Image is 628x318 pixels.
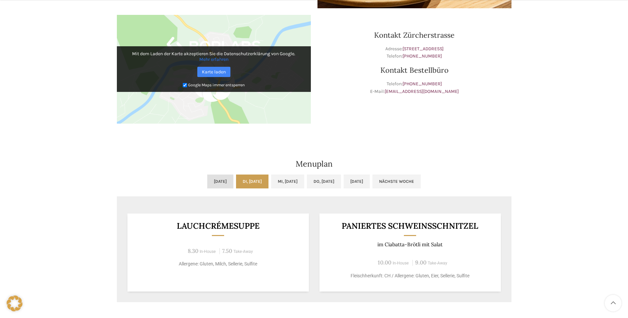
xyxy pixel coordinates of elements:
a: Nächste Woche [372,175,421,188]
a: Mehr erfahren [199,57,228,62]
span: Take-Away [233,249,253,254]
a: [STREET_ADDRESS] [403,46,444,52]
a: [PHONE_NUMBER] [403,81,442,87]
p: Mit dem Laden der Karte akzeptieren Sie die Datenschutzerklärung von Google. [121,51,306,62]
a: [DATE] [207,175,233,188]
span: 7.50 [222,247,232,255]
span: 10.00 [378,259,391,266]
a: [DATE] [344,175,370,188]
a: [PHONE_NUMBER] [403,53,442,59]
span: In-House [393,261,409,265]
p: Allergene: Gluten, Milch, Sellerie, Sulfite [135,260,301,267]
a: [EMAIL_ADDRESS][DOMAIN_NAME] [385,89,459,94]
small: Google Maps immer entsperren [188,83,245,87]
a: Mi, [DATE] [271,175,304,188]
a: Do, [DATE] [307,175,341,188]
h3: Lauchcrémesuppe [135,222,301,230]
p: Telefon: E-Mail: [317,80,511,95]
p: im Ciabatta-Brötli mit Salat [327,241,493,248]
span: 8.30 [188,247,198,255]
h3: Kontakt Zürcherstrasse [317,31,511,39]
h3: Paniertes Schweinsschnitzel [327,222,493,230]
a: Karte laden [197,67,230,77]
p: Adresse: Telefon: [317,45,511,60]
img: Google Maps [117,15,311,124]
input: Google Maps immer entsperren [183,83,187,87]
span: Take-Away [428,261,447,265]
h2: Menuplan [117,160,511,168]
span: In-House [200,249,216,254]
p: Fleischherkunft: CH / Allergene: Gluten, Eier, Sellerie, Sulfite [327,272,493,279]
a: Di, [DATE] [236,175,268,188]
span: 9.00 [415,259,426,266]
a: Scroll to top button [605,295,621,311]
h3: Kontakt Bestellbüro [317,66,511,74]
